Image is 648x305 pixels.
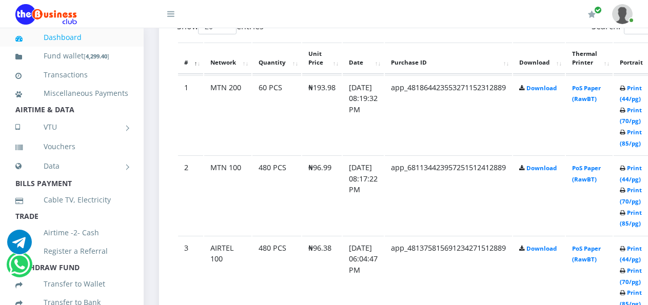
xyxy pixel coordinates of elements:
th: Network: activate to sort column ascending [204,43,251,74]
a: Print (44/pg) [620,245,642,263]
td: 1 [178,75,203,155]
a: Fund wallet[4,299.40] [15,44,128,68]
a: Print (70/pg) [620,186,642,205]
a: PoS Paper (RawBT) [572,245,601,263]
a: Print (44/pg) [620,84,642,103]
img: Logo [15,4,77,25]
a: Print (70/pg) [620,106,642,125]
b: 4,299.40 [86,52,107,60]
a: Print (85/pg) [620,209,642,228]
small: [ ] [84,52,109,60]
a: VTU [15,114,128,140]
a: Transfer to Wallet [15,272,128,296]
td: app_681134423957251512412889 [385,155,512,235]
th: Purchase ID: activate to sort column ascending [385,43,512,74]
a: PoS Paper (RawBT) [572,164,601,183]
a: Download [526,164,557,172]
a: Print (70/pg) [620,267,642,286]
a: PoS Paper (RawBT) [572,84,601,103]
th: Unit Price: activate to sort column ascending [302,43,342,74]
td: 60 PCS [252,75,301,155]
a: Chat for support [7,237,32,254]
a: Miscellaneous Payments [15,82,128,105]
td: ₦193.98 [302,75,342,155]
a: Data [15,153,128,179]
a: Download [526,245,557,252]
a: Vouchers [15,135,128,158]
a: Download [526,84,557,92]
a: Cable TV, Electricity [15,188,128,212]
th: Thermal Printer: activate to sort column ascending [566,43,613,74]
a: Dashboard [15,26,128,49]
span: Renew/Upgrade Subscription [594,6,602,14]
a: Airtime -2- Cash [15,221,128,245]
th: #: activate to sort column descending [178,43,203,74]
a: Print (44/pg) [620,164,642,183]
a: Register a Referral [15,239,128,263]
td: MTN 100 [204,155,251,235]
td: 480 PCS [252,155,301,235]
td: [DATE] 08:17:22 PM [343,155,384,235]
img: User [612,4,633,24]
a: Chat for support [9,260,30,277]
th: Download: activate to sort column ascending [513,43,565,74]
td: 2 [178,155,203,235]
td: [DATE] 08:19:32 PM [343,75,384,155]
th: Quantity: activate to sort column ascending [252,43,301,74]
td: MTN 200 [204,75,251,155]
i: Renew/Upgrade Subscription [588,10,596,18]
td: ₦96.99 [302,155,342,235]
th: Date: activate to sort column ascending [343,43,384,74]
a: Print (85/pg) [620,128,642,147]
a: Transactions [15,63,128,87]
td: app_481864423553271152312889 [385,75,512,155]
